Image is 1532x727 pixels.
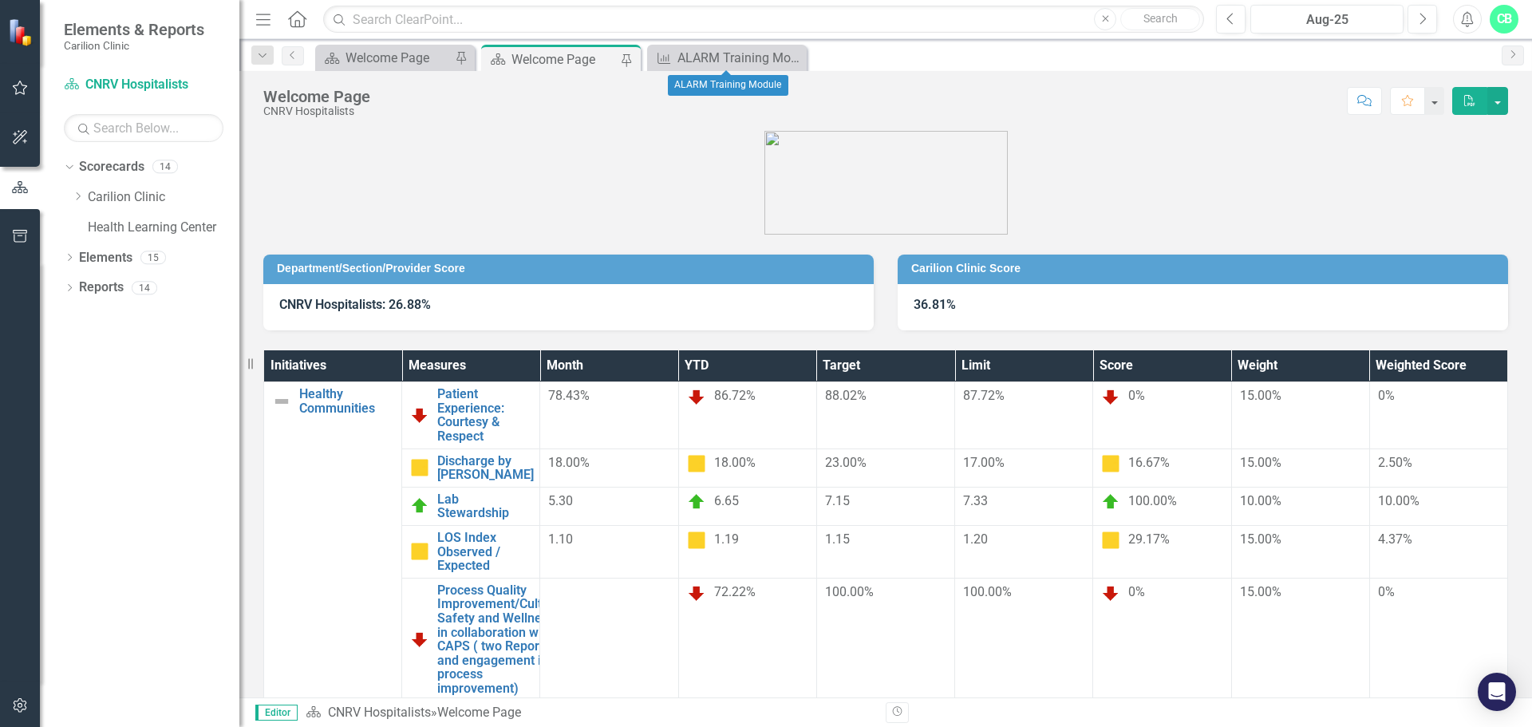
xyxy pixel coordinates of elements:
[402,487,540,525] td: Double-Click to Edit Right Click for Context Menu
[548,531,573,547] span: 1.10
[299,387,393,415] a: Healthy Communities
[410,630,429,649] img: Below Plan
[1240,584,1281,599] span: 15.00%
[548,388,590,403] span: 78.43%
[651,48,803,68] a: ALARM Training Module
[1143,12,1178,25] span: Search
[1490,5,1518,34] button: CB
[132,281,157,294] div: 14
[825,493,850,508] span: 7.15
[1378,584,1395,599] span: 0%
[152,160,178,174] div: 14
[1101,531,1120,550] img: Caution
[1128,584,1145,599] span: 0%
[687,583,706,603] img: Below Plan
[687,492,706,512] img: On Target
[714,388,756,403] span: 86.72%
[1378,455,1412,470] span: 2.50%
[306,704,874,722] div: »
[1128,388,1145,403] span: 0%
[410,542,429,561] img: Caution
[64,20,204,39] span: Elements & Reports
[1240,455,1281,470] span: 15.00%
[323,6,1204,34] input: Search ClearPoint...
[1240,531,1281,547] span: 15.00%
[668,75,788,96] div: ALARM Training Module
[825,531,850,547] span: 1.15
[1101,387,1120,406] img: Below Plan
[511,49,617,69] div: Welcome Page
[437,705,521,720] div: Welcome Page
[825,584,874,599] span: 100.00%
[8,18,36,46] img: ClearPoint Strategy
[328,705,431,720] a: CNRV Hospitalists
[1250,5,1404,34] button: Aug-25
[963,388,1005,403] span: 87.72%
[764,131,1008,235] img: carilion%20clinic%20logo%202.0.png
[272,392,291,411] img: Not Defined
[64,76,223,94] a: CNRV Hospitalists
[714,493,739,508] span: 6.65
[437,454,534,482] a: Discharge by [PERSON_NAME]
[79,249,132,267] a: Elements
[140,251,166,264] div: 15
[1101,454,1120,473] img: Caution
[79,158,144,176] a: Scorecards
[437,387,531,443] a: Patient Experience: Courtesy & Respect
[714,584,756,599] span: 72.22%
[263,88,370,105] div: Welcome Page
[277,263,866,275] h3: Department/Section/Provider Score
[1378,388,1395,403] span: 0%
[410,405,429,425] img: Below Plan
[88,188,239,207] a: Carilion Clinic
[911,263,1500,275] h3: Carilion Clinic Score
[402,448,540,487] td: Double-Click to Edit Right Click for Context Menu
[963,455,1005,470] span: 17.00%
[410,458,429,477] img: Caution
[963,493,988,508] span: 7.33
[963,584,1012,599] span: 100.00%
[79,279,124,297] a: Reports
[1240,493,1281,508] span: 10.00%
[402,578,540,701] td: Double-Click to Edit Right Click for Context Menu
[1101,492,1120,512] img: On Target
[410,496,429,516] img: On Target
[402,382,540,448] td: Double-Click to Edit Right Click for Context Menu
[825,388,867,403] span: 88.02%
[1256,10,1398,30] div: Aug-25
[825,455,867,470] span: 23.00%
[687,531,706,550] img: Caution
[1240,388,1281,403] span: 15.00%
[714,531,739,547] span: 1.19
[1128,531,1170,547] span: 29.17%
[914,297,956,312] strong: 36.81%
[64,39,204,52] small: Carilion Clinic
[548,455,590,470] span: 18.00%
[64,114,223,142] input: Search Below...
[1120,8,1200,30] button: Search
[677,48,803,68] div: ALARM Training Module
[88,219,239,237] a: Health Learning Center
[1101,583,1120,603] img: Below Plan
[714,455,756,470] span: 18.00%
[1128,455,1170,470] span: 16.67%
[437,531,531,573] a: LOS Index Observed / Expected
[548,493,573,508] span: 5.30
[437,492,531,520] a: Lab Stewardship
[279,297,431,312] strong: CNRV Hospitalists: 26.88%
[263,105,370,117] div: CNRV Hospitalists
[687,454,706,473] img: Caution
[1378,531,1412,547] span: 4.37%
[345,48,451,68] div: Welcome Page
[1378,493,1419,508] span: 10.00%
[687,387,706,406] img: Below Plan
[1478,673,1516,711] div: Open Intercom Messenger
[437,583,564,696] a: Process Quality Improvement/Cultural Safety and Wellness in collaboration with CAPS ( two Reports...
[319,48,451,68] a: Welcome Page
[264,382,402,701] td: Double-Click to Edit Right Click for Context Menu
[255,705,298,721] span: Editor
[1128,493,1177,508] span: 100.00%
[963,531,988,547] span: 1.20
[402,525,540,578] td: Double-Click to Edit Right Click for Context Menu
